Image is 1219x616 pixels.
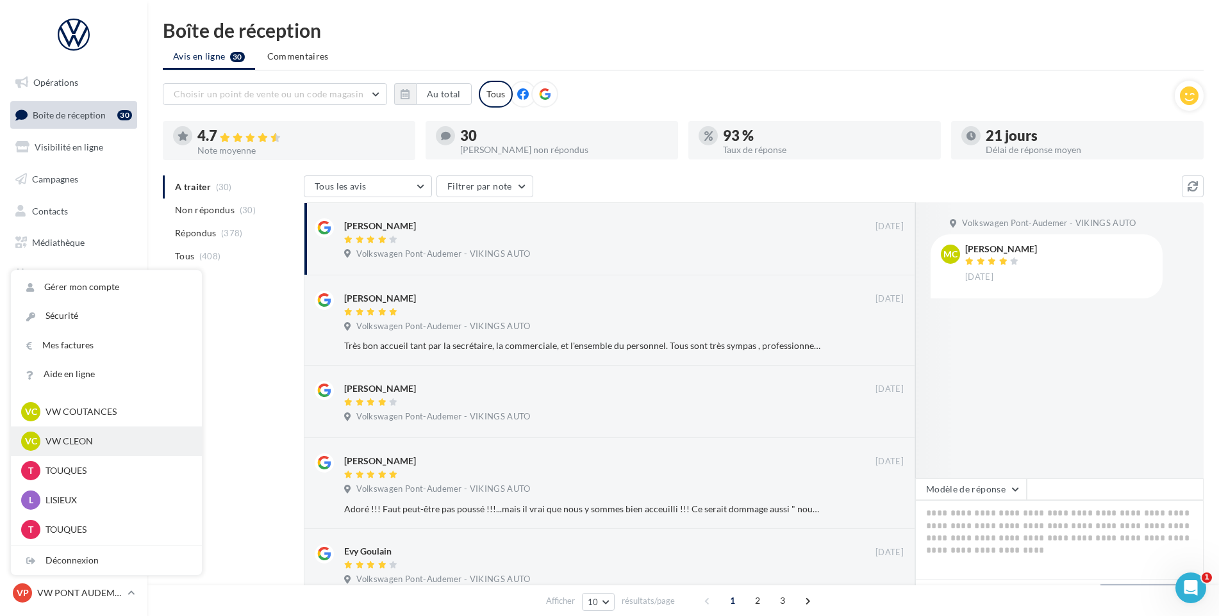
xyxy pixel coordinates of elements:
a: Boîte de réception30 [8,101,140,129]
div: Tous [479,81,513,108]
span: Opérations [33,77,78,88]
div: Evy Goulain [344,545,392,558]
a: Calendrier [8,261,140,288]
a: Campagnes [8,166,140,193]
a: Visibilité en ligne [8,134,140,161]
span: (378) [221,228,243,238]
iframe: Intercom live chat [1175,572,1206,603]
span: T [28,523,33,536]
span: Afficher [546,595,575,607]
span: Choisir un point de vente ou un code magasin [174,88,363,99]
div: [PERSON_NAME] [344,382,416,395]
span: Volkswagen Pont-Audemer - VIKINGS AUTO [356,411,530,423]
div: 21 jours [986,129,1193,143]
p: VW PONT AUDEMER [37,587,122,599]
a: Campagnes DataOnDemand [8,336,140,373]
a: Médiathèque [8,229,140,256]
div: Note moyenne [197,146,405,155]
span: Volkswagen Pont-Audemer - VIKINGS AUTO [962,218,1136,229]
button: Tous les avis [304,175,432,197]
span: résultats/page [622,595,675,607]
div: [PERSON_NAME] [344,220,416,232]
span: Commentaires [267,50,329,63]
span: (30) [240,205,256,215]
div: Boîte de réception [163,20,1204,40]
div: [PERSON_NAME] non répondus [460,145,668,154]
span: Répondus [175,227,217,239]
span: T [28,464,33,477]
p: TOUQUES [46,523,187,536]
a: Gérer mon compte [11,273,202,302]
span: [DATE] [875,221,904,232]
div: 93 % [723,129,931,143]
button: Au total [394,83,472,105]
span: Boîte de réception [33,109,106,120]
span: Tous les avis [315,181,367,191]
button: Modèle de réponse [915,478,1027,500]
div: Délai de réponse moyen [986,145,1193,154]
div: Très bon accueil tant par la secrétaire, la commerciale, et l'ensemble du personnel. Tous sont tr... [344,339,820,352]
span: (408) [199,251,221,261]
button: 10 [582,593,615,611]
span: [DATE] [875,384,904,395]
span: Non répondus [175,204,235,216]
span: Médiathèque [32,237,85,248]
a: PLV et print personnalisable [8,293,140,331]
span: VC [25,405,37,418]
span: [DATE] [875,293,904,305]
span: 1 [1202,572,1212,583]
span: Volkswagen Pont-Audemer - VIKINGS AUTO [356,321,530,332]
button: Filtrer par note [436,175,533,197]
span: 1 [722,590,743,611]
span: Visibilité en ligne [35,142,103,152]
span: 10 [588,597,599,607]
span: L [29,494,33,507]
span: [DATE] [965,272,993,283]
span: Volkswagen Pont-Audemer - VIKINGS AUTO [356,248,530,260]
span: 2 [747,590,768,611]
a: Mes factures [11,331,202,360]
span: Campagnes [32,174,78,184]
span: [DATE] [875,547,904,558]
span: Contacts [32,205,68,216]
p: VW COUTANCES [46,405,187,418]
p: LISIEUX [46,494,187,507]
span: Volkswagen Pont-Audemer - VIKINGS AUTO [356,483,530,495]
a: Opérations [8,69,140,96]
div: [PERSON_NAME] [344,455,416,467]
div: Taux de réponse [723,145,931,154]
button: Au total [416,83,472,105]
a: Sécurité [11,302,202,330]
div: 30 [117,110,132,120]
div: Déconnexion [11,546,202,575]
div: [PERSON_NAME] [344,292,416,305]
span: VP [17,587,29,599]
span: 3 [772,590,793,611]
button: Choisir un point de vente ou un code magasin [163,83,387,105]
a: Contacts [8,198,140,225]
div: 4.7 [197,129,405,143]
a: VP VW PONT AUDEMER [10,581,137,605]
span: Volkswagen Pont-Audemer - VIKINGS AUTO [356,574,530,585]
span: Calendrier [32,269,75,280]
a: Aide en ligne [11,360,202,389]
div: 30 [460,129,668,143]
p: TOUQUES [46,464,187,477]
span: MC [943,248,958,261]
div: [PERSON_NAME] [965,245,1037,254]
div: Adoré !!! Faut peut-être pas poussé !!!...mais il vrai que nous y sommes bien acceuilli !!! Ce se... [344,503,820,515]
span: Tous [175,250,194,263]
p: VW CLEON [46,435,187,448]
span: [DATE] [875,456,904,467]
span: VC [25,435,37,448]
